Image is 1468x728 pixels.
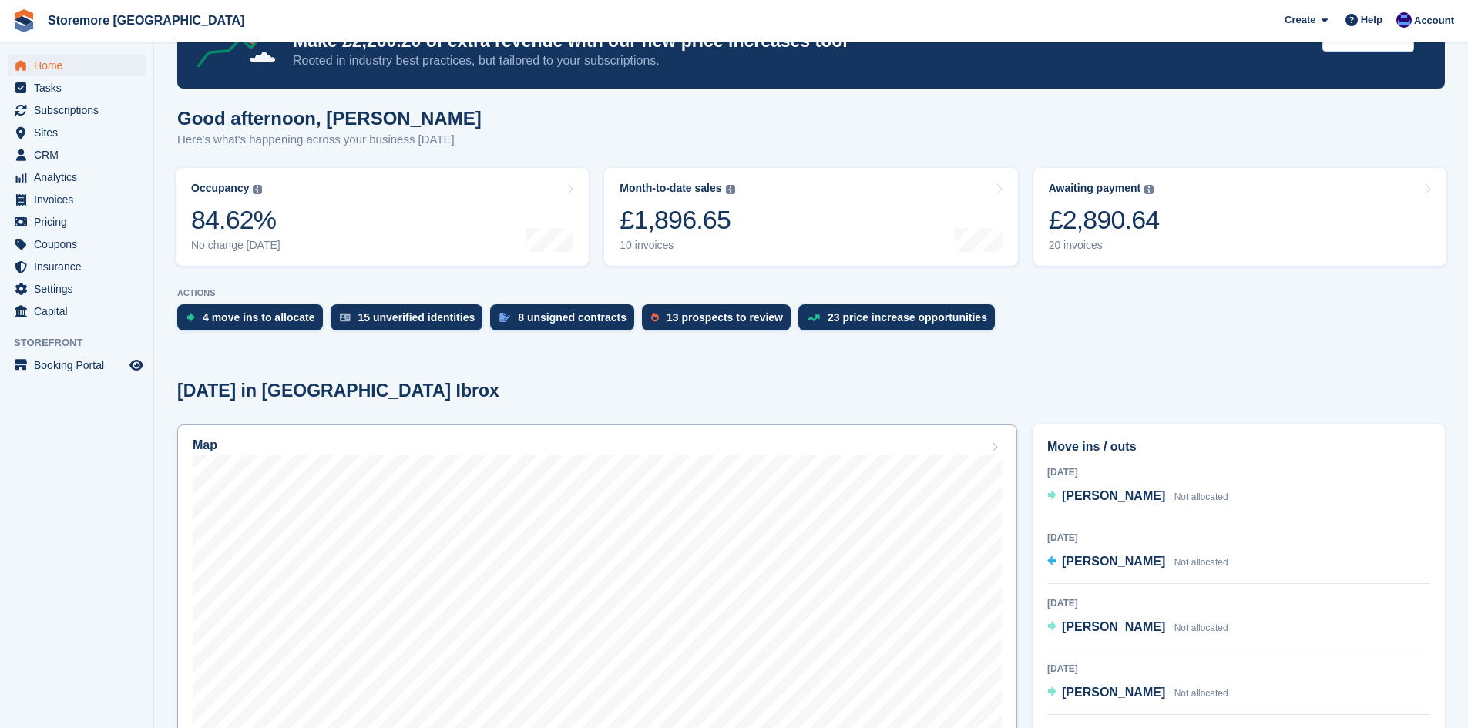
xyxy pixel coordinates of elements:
[1144,185,1154,194] img: icon-info-grey-7440780725fd019a000dd9b08b2336e03edf1995a4989e88bcd33f0948082b44.svg
[34,189,126,210] span: Invoices
[604,168,1017,266] a: Month-to-date sales £1,896.65 10 invoices
[1062,555,1165,568] span: [PERSON_NAME]
[828,311,987,324] div: 23 price increase opportunities
[8,55,146,76] a: menu
[293,52,1310,69] p: Rooted in industry best practices, but tailored to your subscriptions.
[191,182,249,195] div: Occupancy
[34,166,126,188] span: Analytics
[651,313,659,322] img: prospect-51fa495bee0391a8d652442698ab0144808aea92771e9ea1ae160a38d050c398.svg
[12,9,35,32] img: stora-icon-8386f47178a22dfd0bd8f6a31ec36ba5ce8667c1dd55bd0f319d3a0aa187defe.svg
[34,77,126,99] span: Tasks
[34,278,126,300] span: Settings
[1047,662,1430,676] div: [DATE]
[1062,489,1165,502] span: [PERSON_NAME]
[34,99,126,121] span: Subscriptions
[34,300,126,322] span: Capital
[8,354,146,376] a: menu
[1174,688,1228,699] span: Not allocated
[253,185,262,194] img: icon-info-grey-7440780725fd019a000dd9b08b2336e03edf1995a4989e88bcd33f0948082b44.svg
[1062,686,1165,699] span: [PERSON_NAME]
[177,304,331,338] a: 4 move ins to allocate
[34,211,126,233] span: Pricing
[358,311,475,324] div: 15 unverified identities
[8,189,146,210] a: menu
[1047,552,1228,572] a: [PERSON_NAME] Not allocated
[176,168,589,266] a: Occupancy 84.62% No change [DATE]
[1174,491,1228,502] span: Not allocated
[8,99,146,121] a: menu
[203,311,315,324] div: 4 move ins to allocate
[34,256,126,277] span: Insurance
[177,108,482,129] h1: Good afternoon, [PERSON_NAME]
[499,313,510,322] img: contract_signature_icon-13c848040528278c33f63329250d36e43548de30e8caae1d1a13099fd9432cc5.svg
[8,278,146,300] a: menu
[1047,531,1430,545] div: [DATE]
[34,144,126,166] span: CRM
[620,182,721,195] div: Month-to-date sales
[808,314,820,321] img: price_increase_opportunities-93ffe204e8149a01c8c9dc8f82e8f89637d9d84a8eef4429ea346261dce0b2c0.svg
[34,354,126,376] span: Booking Portal
[798,304,1003,338] a: 23 price increase opportunities
[34,122,126,143] span: Sites
[1049,239,1160,252] div: 20 invoices
[8,122,146,143] a: menu
[1049,204,1160,236] div: £2,890.64
[191,204,280,236] div: 84.62%
[1396,12,1412,28] img: Angela
[177,288,1445,298] p: ACTIONS
[620,204,734,236] div: £1,896.65
[620,239,734,252] div: 10 invoices
[8,166,146,188] a: menu
[1047,618,1228,638] a: [PERSON_NAME] Not allocated
[8,256,146,277] a: menu
[34,55,126,76] span: Home
[518,311,627,324] div: 8 unsigned contracts
[193,438,217,452] h2: Map
[191,239,280,252] div: No change [DATE]
[1047,683,1228,703] a: [PERSON_NAME] Not allocated
[8,77,146,99] a: menu
[8,300,146,322] a: menu
[186,313,195,322] img: move_ins_to_allocate_icon-fdf77a2bb77ea45bf5b3d319d69a93e2d87916cf1d5bf7949dd705db3b84f3ca.svg
[1047,487,1228,507] a: [PERSON_NAME] Not allocated
[8,211,146,233] a: menu
[1047,596,1430,610] div: [DATE]
[1174,557,1228,568] span: Not allocated
[42,8,250,33] a: Storemore [GEOGRAPHIC_DATA]
[127,356,146,374] a: Preview store
[1033,168,1446,266] a: Awaiting payment £2,890.64 20 invoices
[34,233,126,255] span: Coupons
[1361,12,1382,28] span: Help
[726,185,735,194] img: icon-info-grey-7440780725fd019a000dd9b08b2336e03edf1995a4989e88bcd33f0948082b44.svg
[642,304,798,338] a: 13 prospects to review
[340,313,351,322] img: verify_identity-adf6edd0f0f0b5bbfe63781bf79b02c33cf7c696d77639b501bdc392416b5a36.svg
[1047,465,1430,479] div: [DATE]
[1062,620,1165,633] span: [PERSON_NAME]
[1414,13,1454,29] span: Account
[8,144,146,166] a: menu
[177,131,482,149] p: Here's what's happening across your business [DATE]
[14,335,153,351] span: Storefront
[490,304,642,338] a: 8 unsigned contracts
[1049,182,1141,195] div: Awaiting payment
[667,311,783,324] div: 13 prospects to review
[177,381,499,401] h2: [DATE] in [GEOGRAPHIC_DATA] Ibrox
[8,233,146,255] a: menu
[1047,438,1430,456] h2: Move ins / outs
[331,304,491,338] a: 15 unverified identities
[1285,12,1315,28] span: Create
[1174,622,1228,633] span: Not allocated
